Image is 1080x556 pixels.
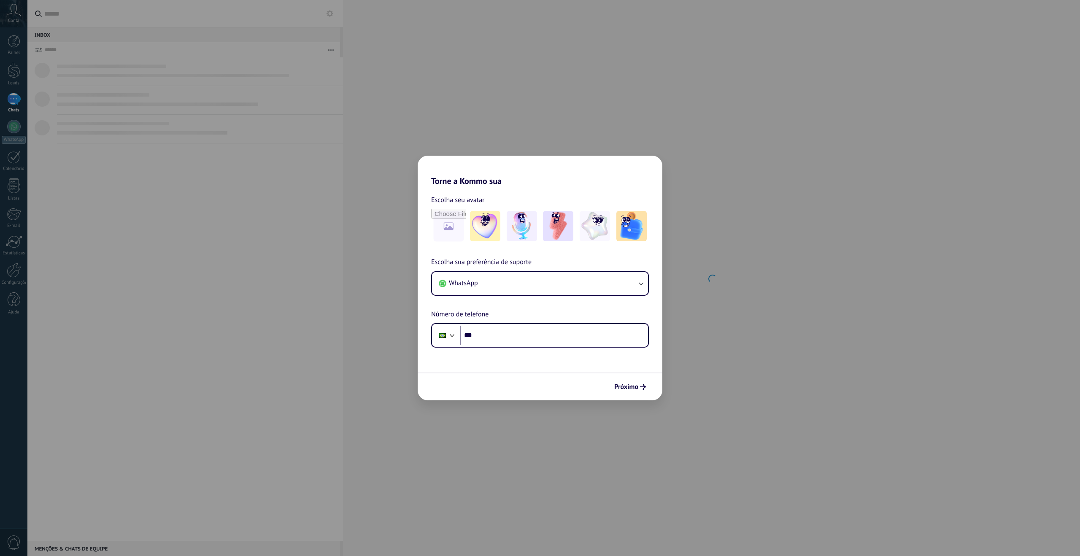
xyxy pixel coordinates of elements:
[432,272,648,295] button: WhatsApp
[418,156,662,186] h2: Torne a Kommo sua
[543,211,573,241] img: -3.jpeg
[431,309,489,320] span: Número de telefone
[449,279,478,287] span: WhatsApp
[431,257,532,268] span: Escolha sua preferência de suporte
[610,380,650,394] button: Próximo
[431,194,485,205] span: Escolha seu avatar
[580,211,610,241] img: -4.jpeg
[435,327,451,344] div: Brazil: + 55
[616,211,647,241] img: -5.jpeg
[507,211,537,241] img: -2.jpeg
[614,384,638,390] span: Próximo
[470,211,500,241] img: -1.jpeg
